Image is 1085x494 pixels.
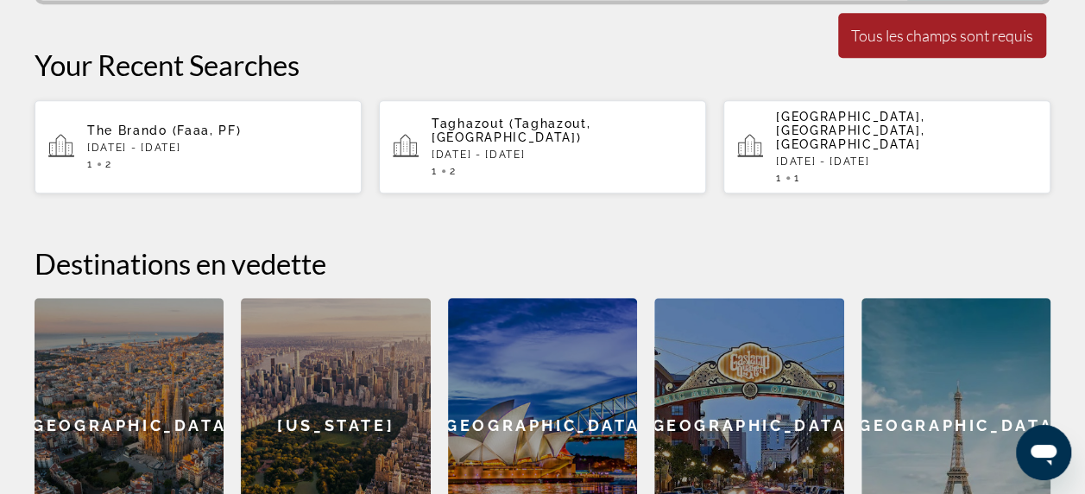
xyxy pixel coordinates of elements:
[776,155,1037,168] p: [DATE] - [DATE]
[776,172,782,184] span: 1
[432,165,438,177] span: 1
[851,26,1033,45] div: Tous les champs sont requis
[379,99,706,194] button: Taghazout (Taghazout, [GEOGRAPHIC_DATA])[DATE] - [DATE]12
[35,246,1050,281] h2: Destinations en vedette
[1016,425,1071,480] iframe: Bouton de lancement de la fenêtre de messagerie
[432,117,590,144] span: Taghazout (Taghazout, [GEOGRAPHIC_DATA])
[87,158,93,170] span: 1
[35,99,362,194] button: The Brando (Faaa, PF)[DATE] - [DATE]12
[105,158,112,170] span: 2
[723,99,1050,194] button: [GEOGRAPHIC_DATA], [GEOGRAPHIC_DATA], [GEOGRAPHIC_DATA][DATE] - [DATE]11
[87,123,241,137] span: The Brando (Faaa, PF)
[432,149,692,161] p: [DATE] - [DATE]
[87,142,348,154] p: [DATE] - [DATE]
[794,172,800,184] span: 1
[35,47,1050,82] p: Your Recent Searches
[776,110,924,151] span: [GEOGRAPHIC_DATA], [GEOGRAPHIC_DATA], [GEOGRAPHIC_DATA]
[450,165,457,177] span: 2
